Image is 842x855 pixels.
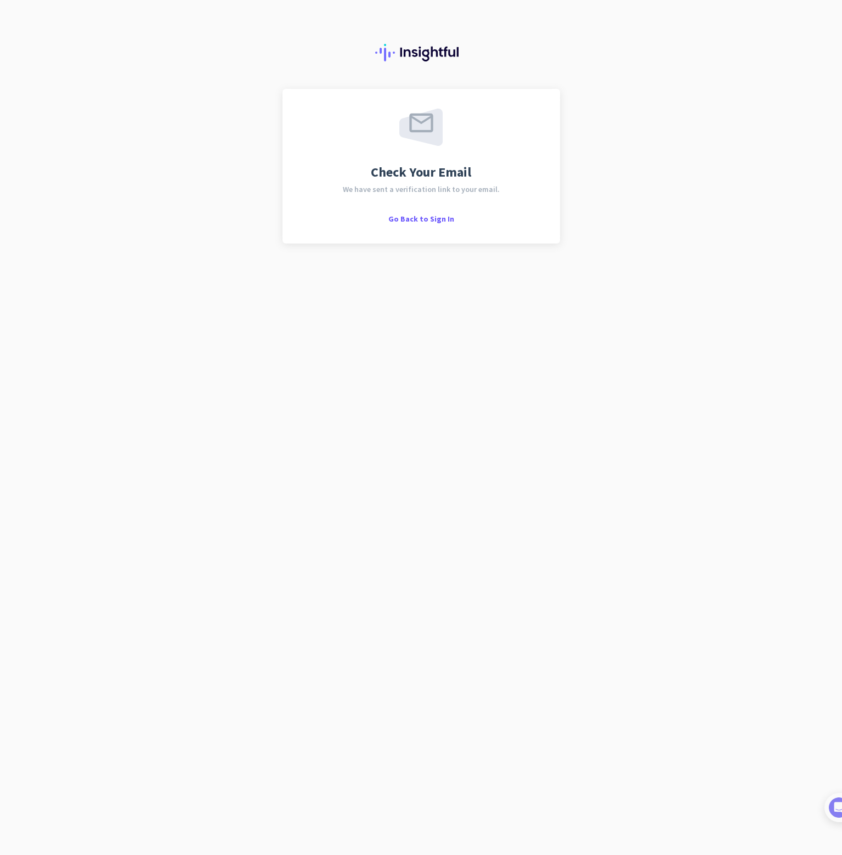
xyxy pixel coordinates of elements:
img: Insightful [375,44,467,61]
span: Check Your Email [371,166,471,179]
span: Go Back to Sign In [388,214,454,224]
img: email-sent [399,109,443,146]
span: We have sent a verification link to your email. [343,185,500,193]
